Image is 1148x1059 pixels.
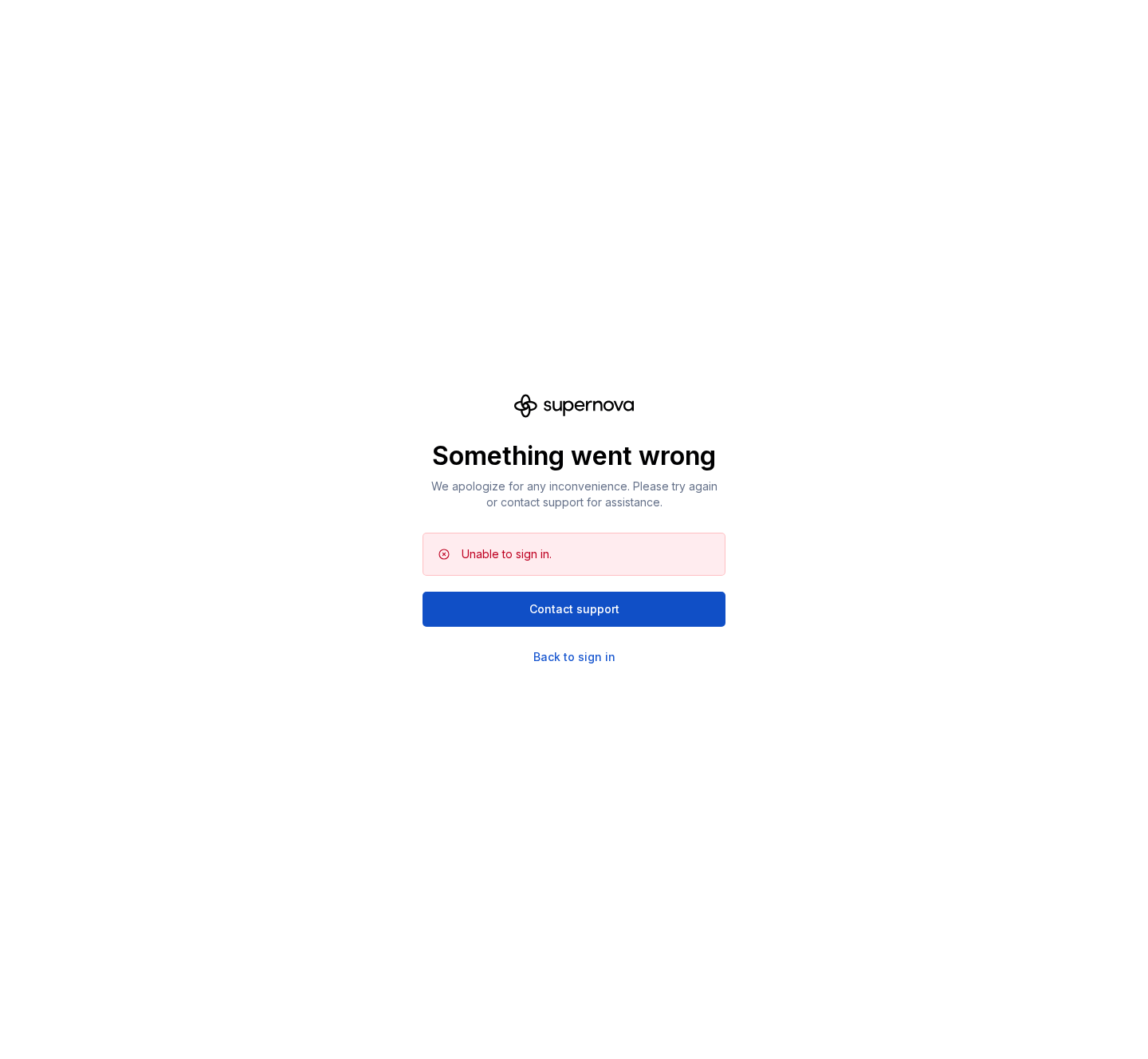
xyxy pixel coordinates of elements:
[423,592,725,627] button: Contact support
[529,601,619,617] span: Contact support
[423,478,725,510] p: We apologize for any inconvenience. Please try again or contact support for assistance.
[462,546,552,562] div: Unable to sign in.
[533,649,615,665] a: Back to sign in
[423,440,725,472] p: Something went wrong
